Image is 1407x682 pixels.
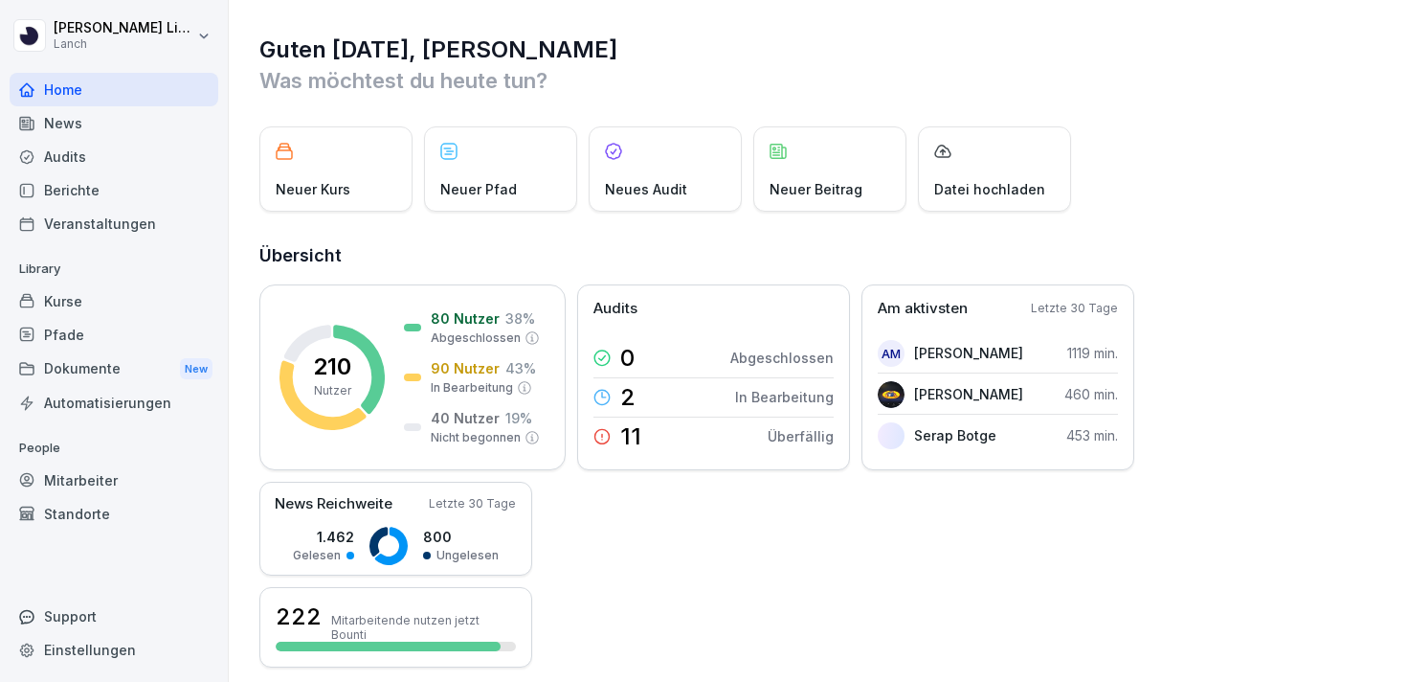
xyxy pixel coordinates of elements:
[878,422,904,449] img: fgodp68hp0emq4hpgfcp6x9z.png
[1064,384,1118,404] p: 460 min.
[436,547,499,564] p: Ungelesen
[914,384,1023,404] p: [PERSON_NAME]
[878,340,904,367] div: AM
[10,173,218,207] a: Berichte
[10,600,218,633] div: Support
[10,254,218,284] p: Library
[10,207,218,240] a: Veranstaltungen
[505,308,535,329] p: 38 %
[605,179,687,199] p: Neues Audit
[423,527,499,547] p: 800
[10,284,218,318] a: Kurse
[313,355,351,378] p: 210
[293,547,341,564] p: Gelesen
[735,387,834,407] p: In Bearbeitung
[331,613,516,642] p: Mitarbeitende nutzen jetzt Bounti
[730,348,834,368] p: Abgeschlossen
[914,343,1023,363] p: [PERSON_NAME]
[259,242,1378,269] h2: Übersicht
[1031,300,1118,317] p: Letzte 30 Tage
[878,381,904,408] img: g4w5x5mlkjus3ukx1xap2hc0.png
[10,433,218,464] p: People
[431,308,500,329] p: 80 Nutzer
[314,382,351,399] p: Nutzer
[914,425,996,445] p: Serap Botge
[10,140,218,173] a: Audits
[431,408,500,428] p: 40 Nutzer
[293,527,354,547] p: 1.462
[10,73,218,106] a: Home
[1067,343,1118,363] p: 1119 min.
[431,330,521,347] p: Abgeschlossen
[10,464,218,497] a: Mitarbeiter
[180,358,212,380] div: New
[259,34,1378,65] h1: Guten [DATE], [PERSON_NAME]
[620,425,641,448] p: 11
[1066,425,1118,445] p: 453 min.
[505,358,536,378] p: 43 %
[878,298,968,320] p: Am aktivsten
[768,426,834,446] p: Überfällig
[429,495,516,512] p: Letzte 30 Tage
[276,179,350,199] p: Neuer Kurs
[505,408,532,428] p: 19 %
[10,318,218,352] a: Pfade
[10,352,218,387] a: DokumenteNew
[275,493,392,515] p: News Reichweite
[54,37,193,51] p: Lanch
[10,352,218,387] div: Dokumente
[10,633,218,667] a: Einstellungen
[54,20,193,36] p: [PERSON_NAME] Liebhold
[431,379,513,397] p: In Bearbeitung
[259,65,1378,96] p: Was möchtest du heute tun?
[440,179,517,199] p: Neuer Pfad
[10,497,218,531] a: Standorte
[620,347,635,370] p: 0
[770,179,862,199] p: Neuer Beitrag
[934,179,1045,199] p: Datei hochladen
[10,386,218,420] a: Automatisierungen
[276,601,322,633] h3: 222
[593,298,637,320] p: Audits
[431,429,521,446] p: Nicht begonnen
[431,358,500,378] p: 90 Nutzer
[620,386,636,409] p: 2
[10,106,218,140] a: News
